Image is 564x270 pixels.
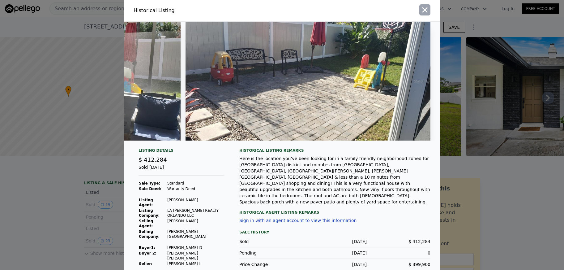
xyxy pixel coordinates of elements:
td: [PERSON_NAME] [167,218,224,229]
strong: Seller : [139,262,152,266]
img: Property Img [186,22,430,141]
div: [DATE] [303,250,367,256]
div: Sold [239,238,303,245]
span: $ 412,284 [139,156,167,163]
strong: Selling Agent: [139,219,153,228]
div: Historical Listing [134,7,280,14]
div: Pending [239,250,303,256]
button: Sign in with an agent account to view this information [239,218,357,223]
strong: Listing Agent: [139,198,153,207]
div: Historical Agent Listing Remarks [239,205,430,215]
div: Price Change [239,261,303,268]
div: [DATE] [303,261,367,268]
div: [DATE] [303,238,367,245]
div: 0 [367,250,430,256]
div: Sold [DATE] [139,164,224,176]
td: Warranty Deed [167,186,224,192]
td: [PERSON_NAME] [167,197,224,208]
strong: Selling Company: [139,229,160,239]
strong: Sale Type: [139,181,160,185]
td: [PERSON_NAME] L [167,261,224,267]
strong: Listing Company: [139,208,160,218]
td: [PERSON_NAME] [PERSON_NAME] [167,250,224,261]
div: Listing Details [139,148,224,155]
strong: Buyer 2: [139,251,156,255]
td: [PERSON_NAME][GEOGRAPHIC_DATA] [167,229,224,239]
span: $ 399,900 [408,262,430,267]
div: Here is the location you've been looking for in a family friendly neighborhood zoned for [GEOGRAP... [239,155,430,205]
div: Sale History [239,229,430,236]
strong: Buyer 1 : [139,246,155,250]
td: LA [PERSON_NAME] REALTY ORLANDO LLC [167,208,224,218]
td: Standard [167,181,224,186]
div: Historical Listing remarks [239,148,430,153]
strong: Sale Deed: [139,187,161,191]
td: [PERSON_NAME] D [167,245,224,250]
span: $ 412,284 [408,239,430,244]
